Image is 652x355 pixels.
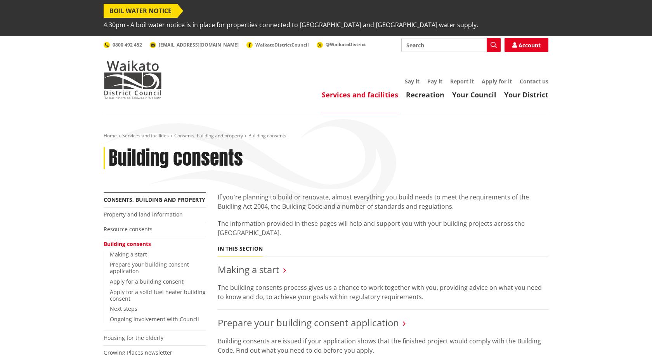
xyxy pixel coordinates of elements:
a: Recreation [406,90,444,99]
a: Housing for the elderly [104,334,163,341]
a: Pay it [427,78,442,85]
a: Prepare your building consent application [218,316,399,329]
a: Apply for a building consent [110,278,184,285]
a: Services and facilities [122,132,169,139]
span: WaikatoDistrictCouncil [255,42,309,48]
h5: In this section [218,246,263,252]
span: [EMAIL_ADDRESS][DOMAIN_NAME] [159,42,239,48]
a: Report it [450,78,474,85]
a: Making a start [218,263,279,276]
a: Apply for a solid fuel heater building consent​ [110,288,206,302]
a: Consents, building and property [174,132,243,139]
p: The information provided in these pages will help and support you with your building projects acr... [218,219,548,237]
a: Resource consents [104,225,153,233]
a: Services and facilities [322,90,398,99]
a: Property and land information [104,211,183,218]
span: @WaikatoDistrict [326,41,366,48]
span: Building consents [248,132,286,139]
a: Next steps [110,305,137,312]
a: Ongoing involvement with Council [110,315,199,323]
a: Your Council [452,90,496,99]
nav: breadcrumb [104,133,548,139]
a: [EMAIL_ADDRESS][DOMAIN_NAME] [150,42,239,48]
a: Contact us [520,78,548,85]
a: Home [104,132,117,139]
p: The building consents process gives us a chance to work together with you, providing advice on wh... [218,283,548,301]
img: Waikato District Council - Te Kaunihera aa Takiwaa o Waikato [104,61,162,99]
a: 0800 492 452 [104,42,142,48]
a: Consents, building and property [104,196,205,203]
input: Search input [401,38,501,52]
a: Building consents [104,240,151,248]
p: Building consents are issued if your application shows that the finished project would comply wit... [218,336,548,355]
a: @WaikatoDistrict [317,41,366,48]
a: Making a start [110,251,147,258]
span: BOIL WATER NOTICE [104,4,177,18]
a: WaikatoDistrictCouncil [246,42,309,48]
a: Apply for it [482,78,512,85]
a: Your District [504,90,548,99]
a: Prepare your building consent application [110,261,189,275]
h1: Building consents [109,147,243,170]
a: Say it [405,78,420,85]
span: 4.30pm - A boil water notice is in place for properties connected to [GEOGRAPHIC_DATA] and [GEOGR... [104,18,478,32]
span: 0800 492 452 [113,42,142,48]
a: Account [505,38,548,52]
p: If you're planning to build or renovate, almost everything you build needs to meet the requiremen... [218,192,548,211]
